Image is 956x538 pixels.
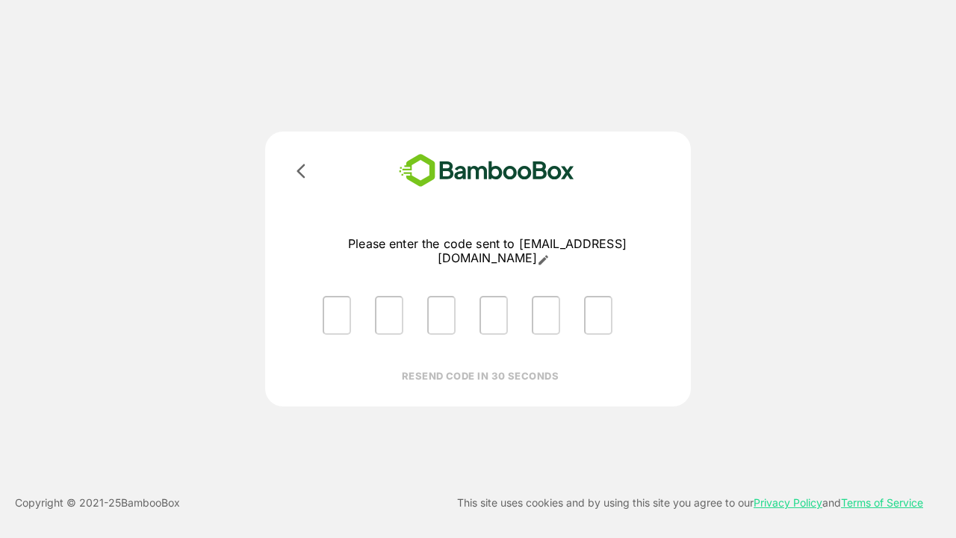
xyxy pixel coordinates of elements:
[532,296,560,335] input: Please enter OTP character 5
[479,296,508,335] input: Please enter OTP character 4
[457,494,923,512] p: This site uses cookies and by using this site you agree to our and
[323,296,351,335] input: Please enter OTP character 1
[15,494,180,512] p: Copyright © 2021- 25 BambooBox
[375,296,403,335] input: Please enter OTP character 2
[311,237,664,266] p: Please enter the code sent to [EMAIL_ADDRESS][DOMAIN_NAME]
[377,149,596,192] img: bamboobox
[584,296,612,335] input: Please enter OTP character 6
[427,296,456,335] input: Please enter OTP character 3
[754,496,822,509] a: Privacy Policy
[841,496,923,509] a: Terms of Service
